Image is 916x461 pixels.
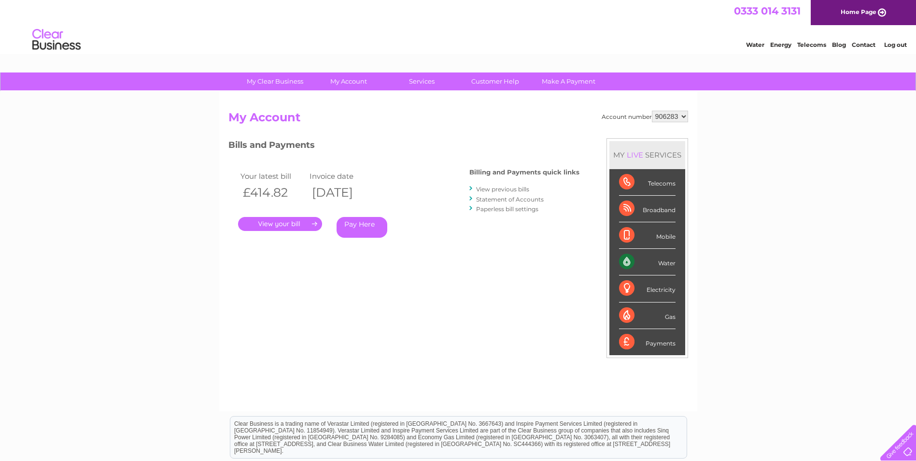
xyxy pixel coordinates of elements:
[32,25,81,55] img: logo.png
[455,72,535,90] a: Customer Help
[619,222,676,249] div: Mobile
[382,72,462,90] a: Services
[746,41,764,48] a: Water
[307,183,377,202] th: [DATE]
[230,5,687,47] div: Clear Business is a trading name of Verastar Limited (registered in [GEOGRAPHIC_DATA] No. 3667643...
[619,303,676,329] div: Gas
[337,217,387,238] a: Pay Here
[476,196,544,203] a: Statement of Accounts
[619,169,676,196] div: Telecoms
[238,217,322,231] a: .
[619,249,676,275] div: Water
[228,138,579,155] h3: Bills and Payments
[238,170,308,183] td: Your latest bill
[476,205,538,213] a: Paperless bill settings
[609,141,685,169] div: MY SERVICES
[619,275,676,302] div: Electricity
[307,170,377,183] td: Invoice date
[476,186,529,193] a: View previous bills
[469,169,579,176] h4: Billing and Payments quick links
[619,196,676,222] div: Broadband
[228,111,688,129] h2: My Account
[832,41,846,48] a: Blog
[235,72,315,90] a: My Clear Business
[309,72,388,90] a: My Account
[602,111,688,122] div: Account number
[529,72,608,90] a: Make A Payment
[734,5,801,17] a: 0333 014 3131
[852,41,875,48] a: Contact
[238,183,308,202] th: £414.82
[884,41,907,48] a: Log out
[625,150,645,159] div: LIVE
[619,329,676,355] div: Payments
[770,41,791,48] a: Energy
[797,41,826,48] a: Telecoms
